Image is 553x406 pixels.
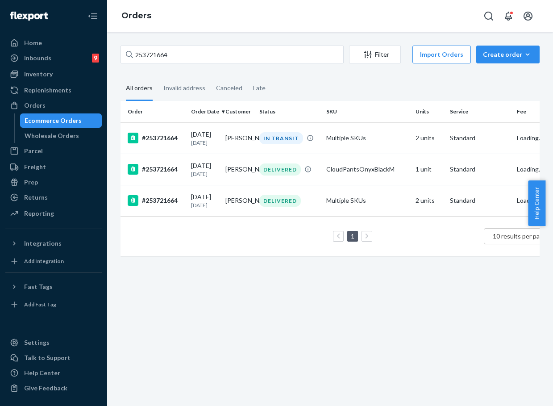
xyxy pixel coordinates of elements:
[259,132,303,144] div: IN TRANSIT
[24,239,62,248] div: Integrations
[476,46,540,63] button: Create order
[5,190,102,205] a: Returns
[323,101,412,122] th: SKU
[191,170,218,178] p: [DATE]
[446,101,513,122] th: Service
[5,206,102,221] a: Reporting
[24,38,42,47] div: Home
[24,54,51,63] div: Inbounds
[10,12,48,21] img: Flexport logo
[84,7,102,25] button: Close Navigation
[412,46,471,63] button: Import Orders
[25,116,82,125] div: Ecommerce Orders
[5,381,102,395] button: Give Feedback
[24,209,54,218] div: Reporting
[24,70,53,79] div: Inventory
[5,351,102,365] a: Talk to Support
[24,282,53,291] div: Fast Tags
[412,154,446,185] td: 1 unit
[128,133,184,143] div: #253721664
[412,122,446,154] td: 2 units
[222,122,256,154] td: [PERSON_NAME]
[499,7,517,25] button: Open notifications
[5,175,102,189] a: Prep
[216,76,242,100] div: Canceled
[225,108,253,115] div: Customer
[121,101,187,122] th: Order
[121,46,344,63] input: Search orders
[259,163,301,176] div: DELIVERED
[5,144,102,158] a: Parcel
[528,180,545,226] button: Help Center
[25,131,79,140] div: Wholesale Orders
[349,232,356,240] a: Page 1 is your current page
[256,101,323,122] th: Status
[121,11,151,21] a: Orders
[24,338,50,347] div: Settings
[24,368,60,377] div: Help Center
[5,36,102,50] a: Home
[412,101,446,122] th: Units
[493,232,547,240] span: 10 results per page
[5,98,102,113] a: Orders
[5,236,102,251] button: Integrations
[349,46,401,63] button: Filter
[450,134,510,142] p: Standard
[24,101,46,110] div: Orders
[259,195,301,207] div: DELIVERED
[24,178,38,187] div: Prep
[519,7,537,25] button: Open account menu
[24,301,56,308] div: Add Fast Tag
[5,160,102,174] a: Freight
[222,185,256,216] td: [PERSON_NAME]
[412,185,446,216] td: 2 units
[5,297,102,312] a: Add Fast Tag
[5,51,102,65] a: Inbounds9
[450,196,510,205] p: Standard
[92,54,99,63] div: 9
[5,254,102,268] a: Add Integration
[5,280,102,294] button: Fast Tags
[24,86,71,95] div: Replenishments
[480,7,498,25] button: Open Search Box
[163,76,205,100] div: Invalid address
[128,195,184,206] div: #253721664
[450,165,510,174] p: Standard
[191,139,218,146] p: [DATE]
[128,164,184,175] div: #253721664
[483,50,533,59] div: Create order
[20,129,102,143] a: Wholesale Orders
[323,185,412,216] td: Multiple SKUs
[24,193,48,202] div: Returns
[323,122,412,154] td: Multiple SKUs
[24,163,46,172] div: Freight
[5,366,102,380] a: Help Center
[126,76,153,101] div: All orders
[24,353,71,362] div: Talk to Support
[24,257,64,265] div: Add Integration
[114,3,158,29] ol: breadcrumbs
[24,384,67,393] div: Give Feedback
[20,113,102,128] a: Ecommerce Orders
[191,193,218,209] div: [DATE]
[187,101,222,122] th: Order Date
[253,76,266,100] div: Late
[191,201,218,209] p: [DATE]
[191,161,218,178] div: [DATE]
[5,83,102,97] a: Replenishments
[222,154,256,185] td: [PERSON_NAME]
[5,67,102,81] a: Inventory
[191,130,218,146] div: [DATE]
[24,146,43,155] div: Parcel
[5,335,102,350] a: Settings
[349,50,400,59] div: Filter
[326,165,408,174] div: CloudPantsOnyxBlackM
